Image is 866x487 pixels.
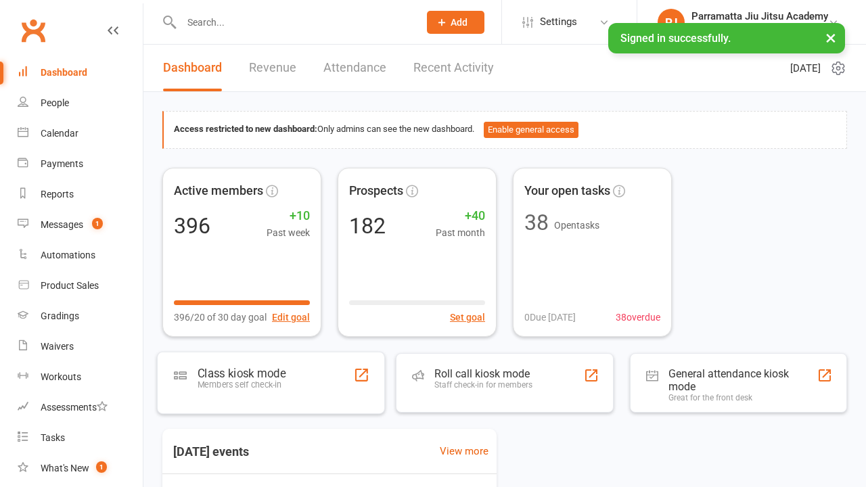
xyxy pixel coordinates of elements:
[18,423,143,453] a: Tasks
[18,271,143,301] a: Product Sales
[198,379,286,390] div: Members self check-in
[272,310,310,325] button: Edit goal
[96,461,107,473] span: 1
[349,215,386,237] div: 182
[41,128,78,139] div: Calendar
[174,215,210,237] div: 396
[41,341,74,352] div: Waivers
[41,250,95,260] div: Automations
[620,32,731,45] span: Signed in successfully.
[174,122,836,138] div: Only admins can see the new dashboard.
[163,45,222,91] a: Dashboard
[41,67,87,78] div: Dashboard
[18,210,143,240] a: Messages 1
[524,212,549,233] div: 38
[18,301,143,331] a: Gradings
[450,310,485,325] button: Set goal
[436,206,485,226] span: +40
[524,310,576,325] span: 0 Due [DATE]
[18,149,143,179] a: Payments
[819,23,843,52] button: ×
[18,362,143,392] a: Workouts
[554,220,599,231] span: Open tasks
[434,367,532,380] div: Roll call kiosk mode
[18,179,143,210] a: Reports
[41,463,89,473] div: What's New
[92,218,103,229] span: 1
[540,7,577,37] span: Settings
[524,181,610,201] span: Your open tasks
[349,181,403,201] span: Prospects
[18,453,143,484] a: What's New1
[162,440,260,464] h3: [DATE] events
[177,13,409,32] input: Search...
[18,88,143,118] a: People
[658,9,685,36] div: PJ
[174,124,317,134] strong: Access restricted to new dashboard:
[16,14,50,47] a: Clubworx
[668,393,817,402] div: Great for the front desk
[41,219,83,230] div: Messages
[691,22,828,34] div: Parramatta Jiu Jitsu Academy
[41,310,79,321] div: Gradings
[249,45,296,91] a: Revenue
[18,57,143,88] a: Dashboard
[41,402,108,413] div: Assessments
[440,443,488,459] a: View more
[413,45,494,91] a: Recent Activity
[427,11,484,34] button: Add
[267,225,310,240] span: Past week
[668,367,817,393] div: General attendance kiosk mode
[267,206,310,226] span: +10
[18,118,143,149] a: Calendar
[484,122,578,138] button: Enable general access
[323,45,386,91] a: Attendance
[434,380,532,390] div: Staff check-in for members
[41,371,81,382] div: Workouts
[691,10,828,22] div: Parramatta Jiu Jitsu Academy
[41,97,69,108] div: People
[18,240,143,271] a: Automations
[18,331,143,362] a: Waivers
[18,392,143,423] a: Assessments
[41,280,99,291] div: Product Sales
[41,189,74,200] div: Reports
[41,432,65,443] div: Tasks
[451,17,468,28] span: Add
[174,310,267,325] span: 396/20 of 30 day goal
[436,225,485,240] span: Past month
[198,366,286,379] div: Class kiosk mode
[41,158,83,169] div: Payments
[790,60,821,76] span: [DATE]
[616,310,660,325] span: 38 overdue
[174,181,263,201] span: Active members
